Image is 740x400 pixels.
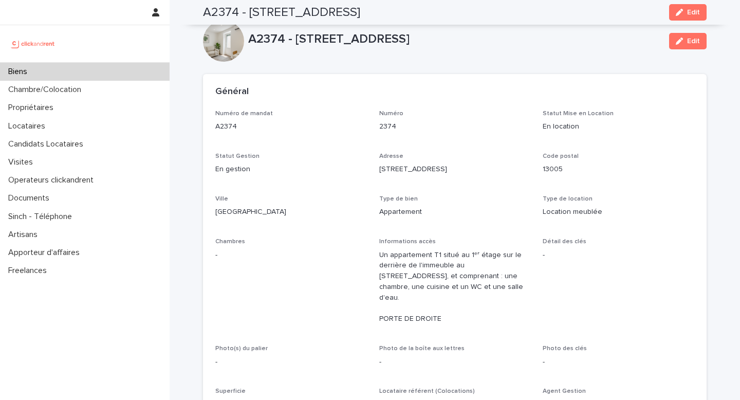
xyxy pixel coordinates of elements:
[4,193,58,203] p: Documents
[543,388,586,394] span: Agent Gestion
[4,266,55,276] p: Freelances
[215,86,249,98] h2: Général
[4,103,62,113] p: Propriétaires
[4,230,46,240] p: Artisans
[215,239,245,245] span: Chambres
[379,196,418,202] span: Type de bien
[687,9,700,16] span: Edit
[669,33,707,49] button: Edit
[543,357,694,368] p: -
[4,121,53,131] p: Locataires
[543,164,694,175] p: 13005
[215,207,367,217] p: [GEOGRAPHIC_DATA]
[543,239,586,245] span: Détail des clés
[4,139,91,149] p: Candidats Locataires
[4,175,102,185] p: Operateurs clickandrent
[379,357,531,368] p: -
[215,388,246,394] span: Superficie
[379,153,403,159] span: Adresse
[543,346,587,352] span: Photo des clés
[543,196,593,202] span: Type de location
[543,153,579,159] span: Code postal
[203,5,360,20] h2: A2374 - [STREET_ADDRESS]
[215,346,268,352] span: Photo(s) du palier
[379,388,475,394] span: Locataire référent (Colocations)
[4,157,41,167] p: Visites
[379,121,531,132] p: 2374
[215,121,367,132] p: A2374
[543,207,694,217] p: Location meublée
[379,250,531,325] p: Un appartement T1 situé au 1ᵉʳ étage sur le derrière de l'immeuble au [STREET_ADDRESS], et compre...
[543,250,694,261] p: -
[379,346,465,352] span: Photo de la boîte aux lettres
[669,4,707,21] button: Edit
[687,38,700,45] span: Edit
[215,153,260,159] span: Statut Gestion
[4,85,89,95] p: Chambre/Colocation
[543,111,614,117] span: Statut Mise en Location
[215,111,273,117] span: Numéro de mandat
[8,33,58,54] img: UCB0brd3T0yccxBKYDjQ
[215,357,367,368] p: -
[4,67,35,77] p: Biens
[379,207,531,217] p: Appartement
[4,212,80,222] p: Sinch - Téléphone
[379,111,403,117] span: Numéro
[379,164,531,175] p: [STREET_ADDRESS]
[379,239,436,245] span: Informations accès
[248,32,661,47] p: A2374 - [STREET_ADDRESS]
[543,121,694,132] p: En location
[4,248,88,258] p: Apporteur d'affaires
[215,164,367,175] p: En gestion
[215,196,228,202] span: Ville
[215,250,367,261] p: -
